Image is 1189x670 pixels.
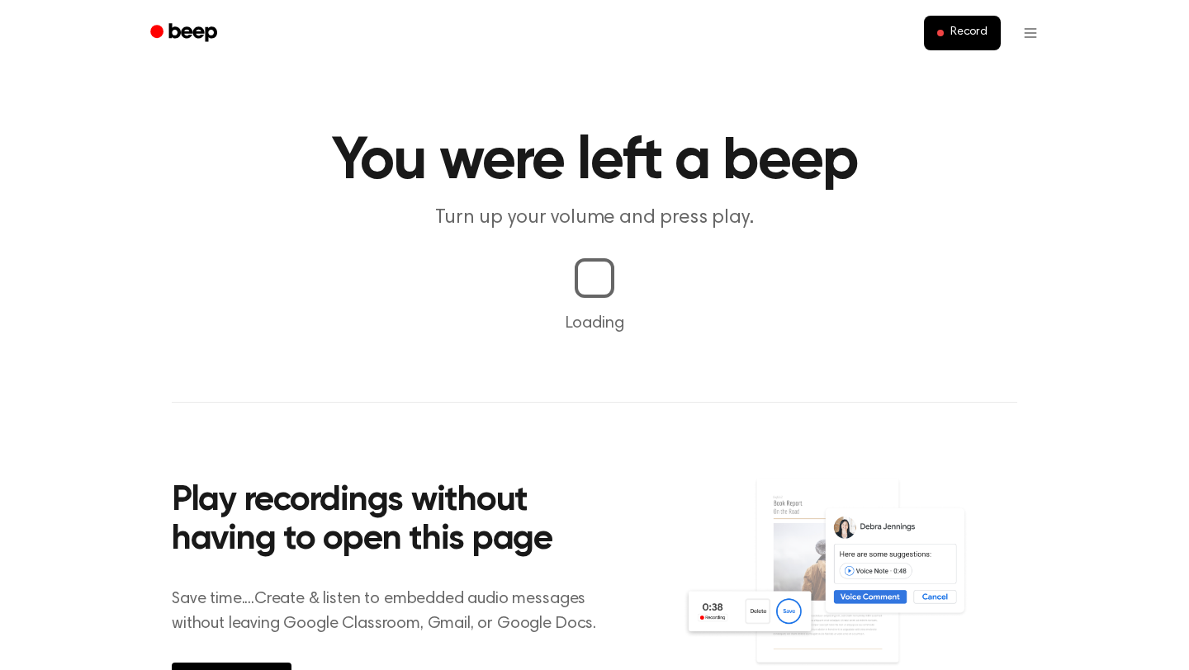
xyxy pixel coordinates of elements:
p: Save time....Create & listen to embedded audio messages without leaving Google Classroom, Gmail, ... [172,587,617,636]
p: Loading [20,311,1169,336]
span: Record [950,26,988,40]
button: Record [924,16,1001,50]
h2: Play recordings without having to open this page [172,482,617,560]
h1: You were left a beep [172,132,1017,191]
button: Open menu [1011,13,1050,53]
a: Beep [139,17,232,50]
p: Turn up your volume and press play. [277,205,912,232]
